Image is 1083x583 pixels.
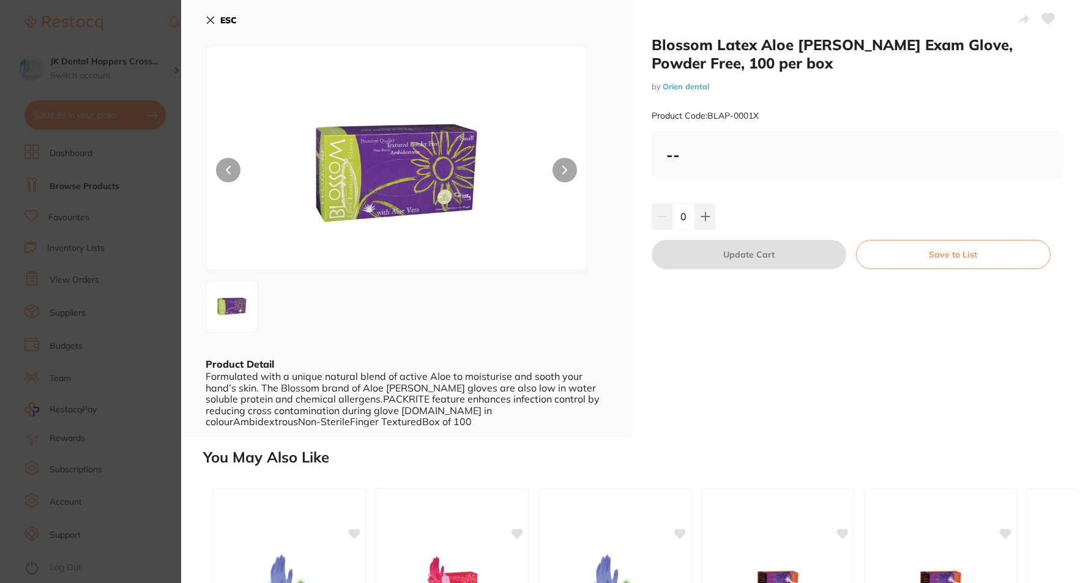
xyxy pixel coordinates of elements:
[206,358,274,370] b: Product Detail
[220,15,237,26] b: ESC
[282,76,510,270] img: cGc
[652,82,1063,91] small: by
[203,449,1078,466] h2: You May Also Like
[663,81,709,91] a: Orien dental
[652,111,759,121] small: Product Code: BLAP-0001X
[206,371,608,427] div: Formulated with a unique natural blend of active Aloe to moisturise and sooth your hand’s skin. T...
[206,10,237,31] button: ESC
[856,240,1051,269] button: Save to List
[652,240,846,269] button: Update Cart
[210,284,254,329] img: cGc
[652,35,1063,72] h2: Blossom Latex Aloe [PERSON_NAME] Exam Glove, Powder Free, 100 per box
[666,146,680,164] b: --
